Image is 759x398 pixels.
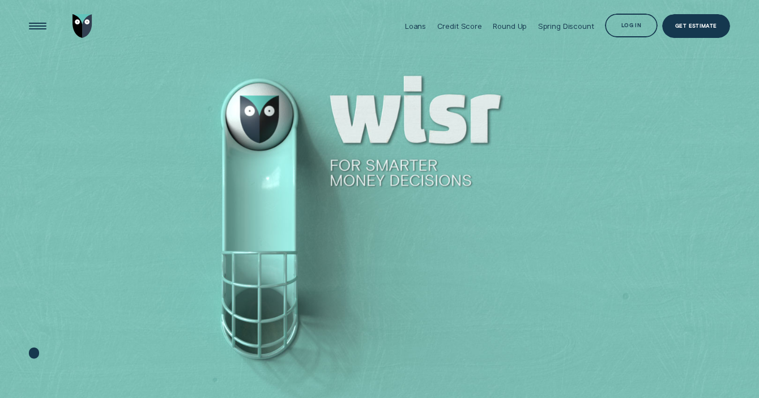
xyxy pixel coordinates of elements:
[493,22,527,31] div: Round Up
[26,14,50,38] button: Open Menu
[538,22,594,31] div: Spring Discount
[437,22,482,31] div: Credit Score
[605,14,658,37] button: Log in
[73,14,92,38] img: Wisr
[662,14,730,38] a: Get Estimate
[405,22,426,31] div: Loans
